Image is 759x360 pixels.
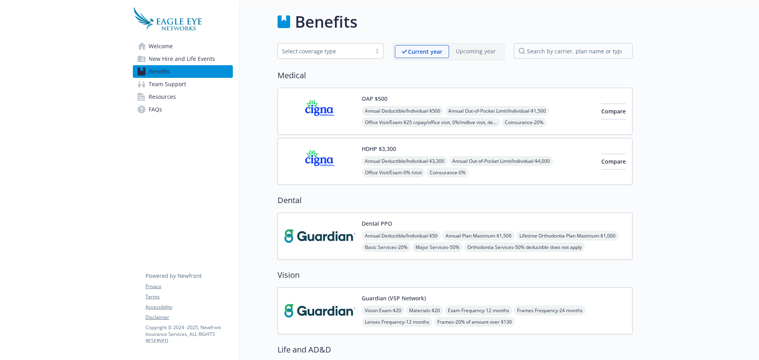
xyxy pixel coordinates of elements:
h1: Benefits [295,10,357,34]
p: Current year [408,47,442,56]
span: Annual Deductible/Individual - $500 [362,106,444,116]
span: Frames Frequency - 24 months [514,305,586,315]
button: Guardian (VSP Network) [362,294,426,302]
button: Compare [601,104,626,119]
span: Annual Plan Maximum - $1,500 [442,231,515,241]
h2: Life and AD&D [278,344,632,356]
span: Basic Services - 20% [362,242,411,252]
span: Lenses Frequency - 12 months [362,317,432,327]
span: Vision Exam - $20 [362,305,404,315]
span: Compare [601,158,626,165]
div: Select coverage type [282,47,367,55]
a: Disclaimer [145,314,232,321]
span: Coinsurance - 0% [427,168,469,177]
span: Annual Out-of-Pocket Limit/Individual - $1,500 [445,106,549,116]
a: New Hire and Life Events [133,53,233,65]
button: Compare [601,154,626,170]
span: Coinsurance - 20% [502,117,547,127]
a: Privacy [145,283,232,290]
img: Guardian carrier logo [284,219,355,253]
span: Major Services - 50% [412,242,463,252]
span: Exam Frequency - 12 months [445,305,512,315]
img: CIGNA carrier logo [284,145,355,178]
span: Office Visit/Exam - 0% /visit [362,168,425,177]
span: Annual Deductible/Individual - $50 [362,231,441,241]
img: CIGNA carrier logo [284,94,355,128]
span: Annual Deductible/Individual - $3,300 [362,156,447,166]
a: Benefits [133,65,233,78]
button: OAP $500 [362,94,387,103]
a: Welcome [133,40,233,53]
a: Resources [133,90,233,103]
span: Lifetime Orthodontia Plan Maximum - $1,000 [516,231,619,241]
p: Upcoming year [456,47,496,55]
a: Accessibility [145,303,232,311]
a: Team Support [133,78,233,90]
span: Materials - $20 [406,305,443,315]
span: Frames - 20% of amount over $130 [434,317,515,327]
span: Upcoming year [449,45,502,58]
span: Compare [601,107,626,115]
h2: Vision [278,269,632,281]
span: Orthodontia Services - 50% deductible does not apply [464,242,585,252]
span: Team Support [149,78,186,90]
span: Benefits [149,65,170,78]
p: Copyright © 2024 - 2025 , Newfront Insurance Services, ALL RIGHTS RESERVED [145,324,232,344]
img: Guardian carrier logo [284,294,355,328]
h2: Dental [278,194,632,206]
h2: Medical [278,70,632,81]
span: FAQs [149,103,162,116]
button: HDHP $3,300 [362,145,396,153]
a: Terms [145,293,232,300]
span: Resources [149,90,176,103]
span: Annual Out-of-Pocket Limit/Individual - $4,000 [449,156,553,166]
button: Dental PPO [362,219,392,228]
span: New Hire and Life Events [149,53,215,65]
input: search by carrier, plan name or type [514,43,632,59]
span: Welcome [149,40,173,53]
span: Office Visit/Exam - $25 copay/office visit, 0%/mdlive visit, deductible does not apply [362,117,500,127]
a: FAQs [133,103,233,116]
